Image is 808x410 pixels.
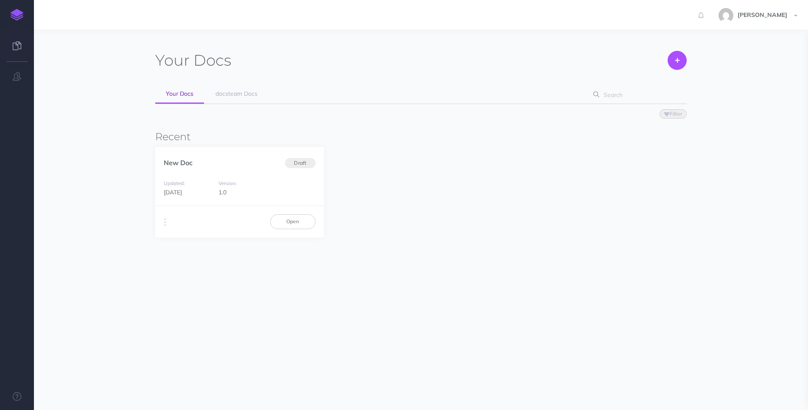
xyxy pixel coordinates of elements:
i: More actions [164,216,166,228]
a: docsteam Docs [205,85,268,103]
span: Your Docs [166,90,193,97]
a: Your Docs [155,85,204,104]
a: New Doc [164,158,193,167]
h3: Recent [155,131,687,142]
span: Your [155,51,190,69]
span: 1.0 [218,188,226,196]
a: Open [270,214,316,229]
small: Updated: [164,180,185,186]
span: docsteam Docs [215,90,257,97]
h1: Docs [155,51,231,70]
button: Filter [660,109,687,119]
span: [DATE] [164,188,182,196]
img: 21e142feef428a111d1e80b1ac78ce4f.jpg [719,8,733,23]
input: Search [601,87,674,102]
span: [PERSON_NAME] [733,11,791,19]
small: Version: [218,180,237,186]
img: logo-mark.svg [11,9,23,21]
